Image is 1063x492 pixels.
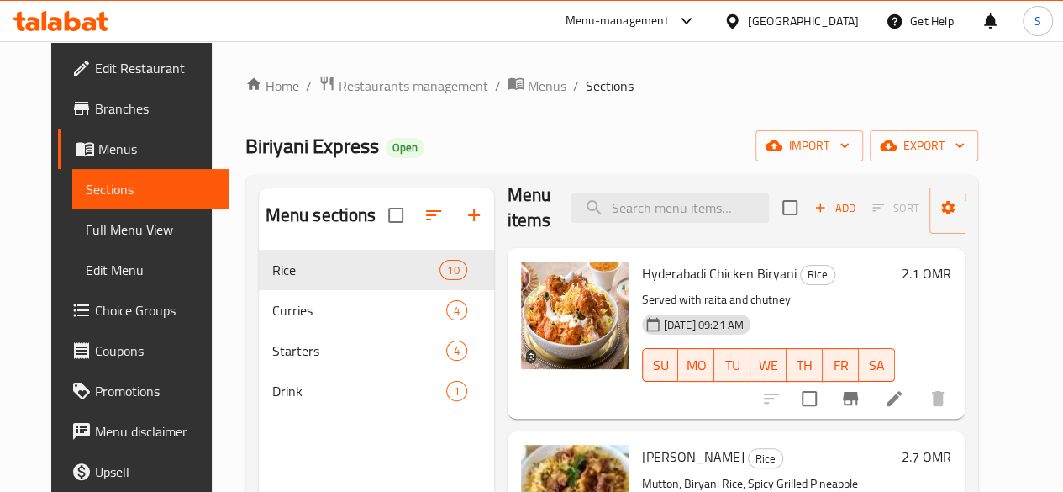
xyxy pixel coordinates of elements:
[866,353,888,378] span: SA
[306,76,312,96] li: /
[793,353,816,378] span: TH
[573,76,579,96] li: /
[272,381,446,401] span: Drink
[259,243,494,418] nav: Menu sections
[812,198,857,218] span: Add
[58,371,229,411] a: Promotions
[859,348,895,382] button: SA
[98,139,215,159] span: Menus
[902,262,951,285] h6: 2.1 OMR
[259,331,494,371] div: Starters4
[801,265,834,284] span: Rice
[95,462,215,482] span: Upsell
[714,348,750,382] button: TU
[657,317,750,333] span: [DATE] 09:21 AM
[642,348,679,382] button: SU
[678,348,714,382] button: MO
[95,58,215,78] span: Edit Restaurant
[386,138,424,158] div: Open
[748,12,859,30] div: [GEOGRAPHIC_DATA]
[58,411,229,452] a: Menu disclaimer
[58,48,229,88] a: Edit Restaurant
[378,198,413,233] span: Select all sections
[245,75,978,97] nav: breadcrumb
[721,353,744,378] span: TU
[808,195,861,221] span: Add item
[769,135,850,156] span: import
[72,169,229,209] a: Sections
[830,378,871,419] button: Branch-specific-item
[808,195,861,221] button: Add
[883,135,965,156] span: export
[772,190,808,225] span: Select section
[800,265,835,285] div: Rice
[586,76,634,96] span: Sections
[446,300,467,320] div: items
[902,445,951,468] h6: 2.7 OMR
[870,130,978,161] button: export
[755,130,863,161] button: import
[508,75,566,97] a: Menus
[86,260,215,280] span: Edit Menu
[413,195,454,235] span: Sort sections
[95,98,215,119] span: Branches
[272,260,440,280] span: Rice
[757,353,780,378] span: WE
[95,341,215,361] span: Coupons
[943,187,1029,229] span: Manage items
[750,348,787,382] button: WE
[1034,12,1041,30] span: S
[566,11,669,31] div: Menu-management
[266,203,376,228] h2: Menu sections
[929,182,1042,234] button: Manage items
[86,220,215,240] span: Full Menu View
[861,195,929,221] span: Select section first
[446,381,467,401] div: items
[95,300,215,320] span: Choice Groups
[245,127,379,165] span: Biriyani Express
[642,261,797,286] span: Hyderabadi Chicken Biryani
[447,384,466,399] span: 1
[439,260,466,280] div: items
[521,262,629,369] img: Hyderabadi Chicken Biryani
[685,353,708,378] span: MO
[447,343,466,359] span: 4
[259,290,494,331] div: Curries4
[245,76,299,96] a: Home
[72,209,229,250] a: Full Menu View
[386,140,424,155] span: Open
[642,444,745,469] span: [PERSON_NAME]
[508,183,551,233] h2: Menu items
[495,76,501,96] li: /
[829,353,852,378] span: FR
[440,262,466,278] span: 10
[58,88,229,129] a: Branches
[272,341,446,361] span: Starters
[95,421,215,442] span: Menu disclaimer
[749,449,782,468] span: Rice
[259,250,494,290] div: Rice10
[272,300,446,320] span: Curries
[642,289,895,310] p: Served with raita and chutney
[823,348,859,382] button: FR
[748,448,783,468] div: Rice
[95,381,215,401] span: Promotions
[58,331,229,371] a: Coupons
[86,179,215,199] span: Sections
[72,250,229,290] a: Edit Menu
[58,129,229,169] a: Menus
[446,341,467,361] div: items
[884,389,904,409] a: Edit menu item
[454,195,494,235] button: Add section
[792,381,827,416] span: Select to update
[318,75,488,97] a: Restaurants management
[571,193,769,223] input: search
[58,290,229,331] a: Choice Groups
[528,76,566,96] span: Menus
[58,452,229,492] a: Upsell
[918,378,958,419] button: delete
